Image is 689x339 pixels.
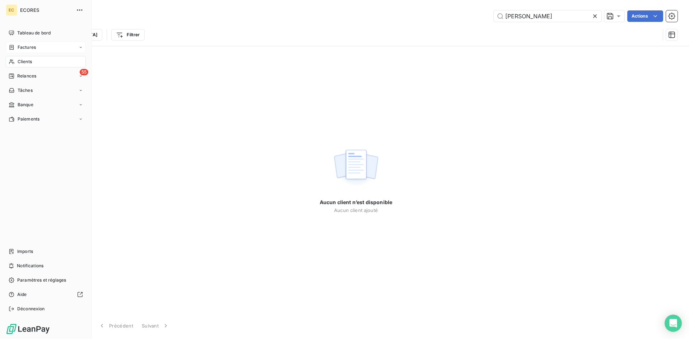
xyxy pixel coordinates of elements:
span: Relances [17,73,36,79]
span: ECORES [20,7,72,13]
span: Tâches [18,87,33,94]
span: Aucun client n’est disponible [320,199,392,206]
span: Aucun client ajouté [334,207,378,213]
span: Factures [18,44,36,51]
img: empty state [333,146,379,190]
div: EC [6,4,17,16]
span: Imports [17,248,33,255]
a: Aide [6,289,86,300]
span: Aide [17,291,27,298]
button: Actions [627,10,663,22]
span: Paramètres et réglages [17,277,66,283]
input: Rechercher [494,10,601,22]
button: Filtrer [111,29,144,41]
button: Précédent [94,318,137,333]
img: Logo LeanPay [6,323,50,335]
span: Clients [18,58,32,65]
span: 55 [80,69,88,75]
span: Banque [18,102,33,108]
span: Déconnexion [17,306,45,312]
span: Tableau de bord [17,30,51,36]
button: Suivant [137,318,174,333]
div: Open Intercom Messenger [665,315,682,332]
span: Notifications [17,263,43,269]
span: Paiements [18,116,39,122]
